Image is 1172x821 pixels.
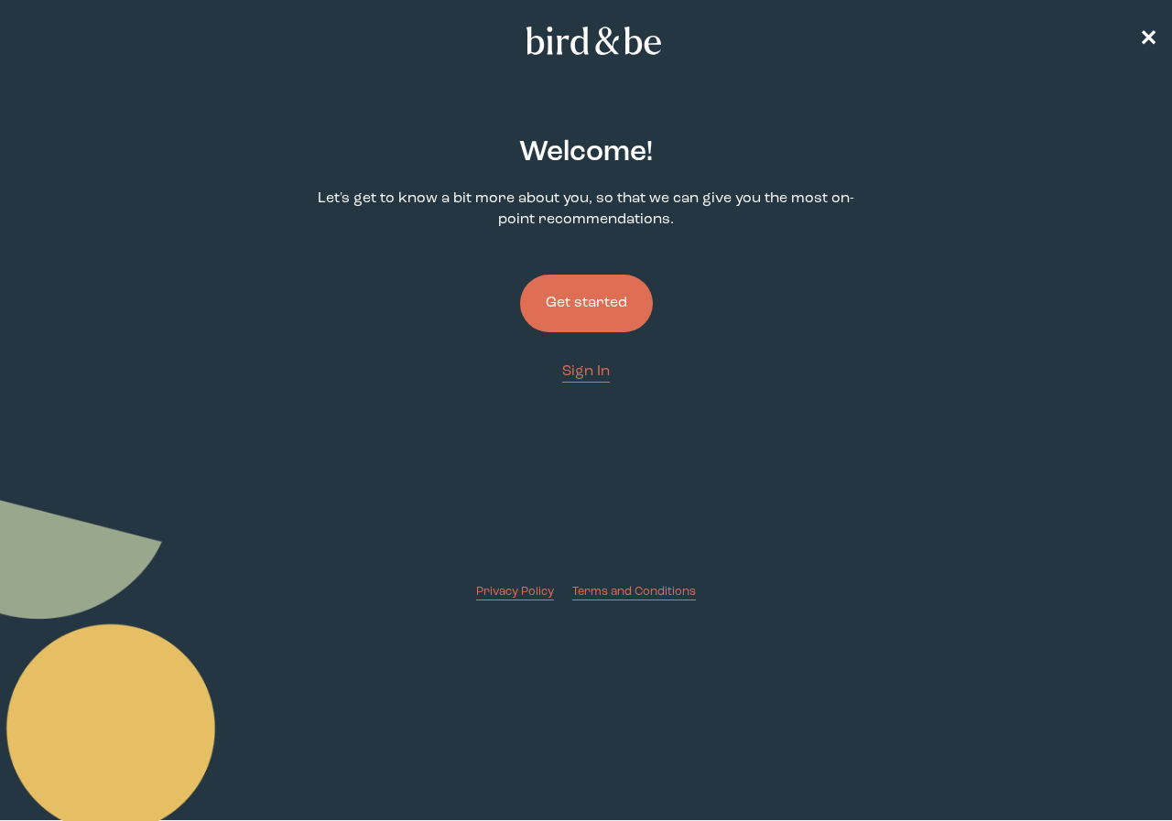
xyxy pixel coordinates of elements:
[520,245,653,362] a: Get started
[520,275,653,332] button: Get started
[572,586,696,598] span: Terms and Conditions
[1139,25,1157,57] a: ✕
[476,583,554,600] a: Privacy Policy
[1139,29,1157,51] span: ✕
[562,362,610,383] a: Sign In
[308,189,864,231] p: Let's get to know a bit more about you, so that we can give you the most on-point recommendations.
[476,586,554,598] span: Privacy Policy
[572,583,696,600] a: Terms and Conditions
[519,132,653,174] h2: Welcome !
[562,364,610,379] span: Sign In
